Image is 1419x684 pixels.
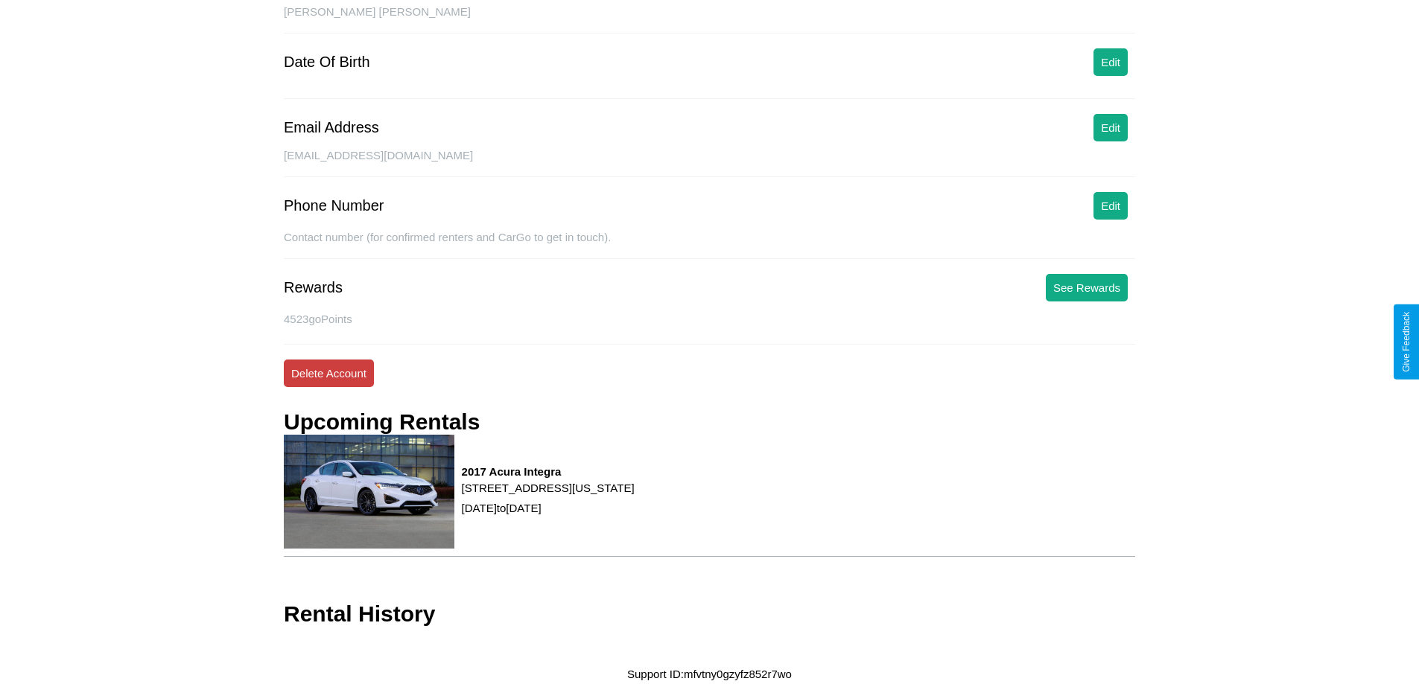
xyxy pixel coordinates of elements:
p: [STREET_ADDRESS][US_STATE] [462,478,635,498]
button: See Rewards [1046,274,1128,301]
button: Delete Account [284,359,374,387]
div: [EMAIL_ADDRESS][DOMAIN_NAME] [284,149,1135,177]
button: Edit [1093,192,1128,220]
p: [DATE] to [DATE] [462,498,635,518]
h3: 2017 Acura Integra [462,465,635,478]
h3: Rental History [284,601,435,627]
div: Email Address [284,119,379,136]
div: Give Feedback [1401,312,1412,372]
img: rental [284,435,454,549]
p: Support ID: mfvtny0gzyfz852r7wo [627,664,792,684]
p: 4523 goPoints [284,309,1135,329]
div: Contact number (for confirmed renters and CarGo to get in touch). [284,231,1135,259]
button: Edit [1093,48,1128,76]
div: Phone Number [284,197,384,214]
button: Edit [1093,114,1128,141]
div: Rewards [284,279,343,296]
div: Date Of Birth [284,54,370,71]
h3: Upcoming Rentals [284,409,480,435]
div: [PERSON_NAME] [PERSON_NAME] [284,5,1135,33]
